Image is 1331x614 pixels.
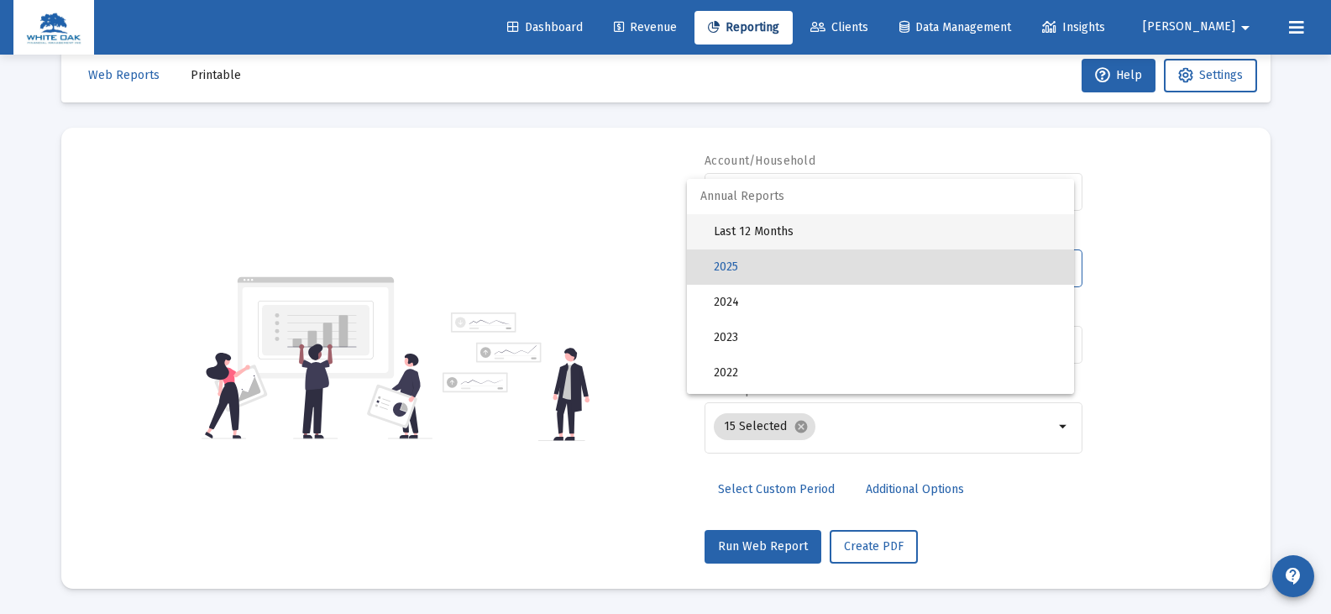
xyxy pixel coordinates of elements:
[714,391,1061,426] span: 2021
[687,179,1074,214] span: Annual Reports
[714,249,1061,285] span: 2025
[714,285,1061,320] span: 2024
[714,355,1061,391] span: 2022
[714,320,1061,355] span: 2023
[714,214,1061,249] span: Last 12 Months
